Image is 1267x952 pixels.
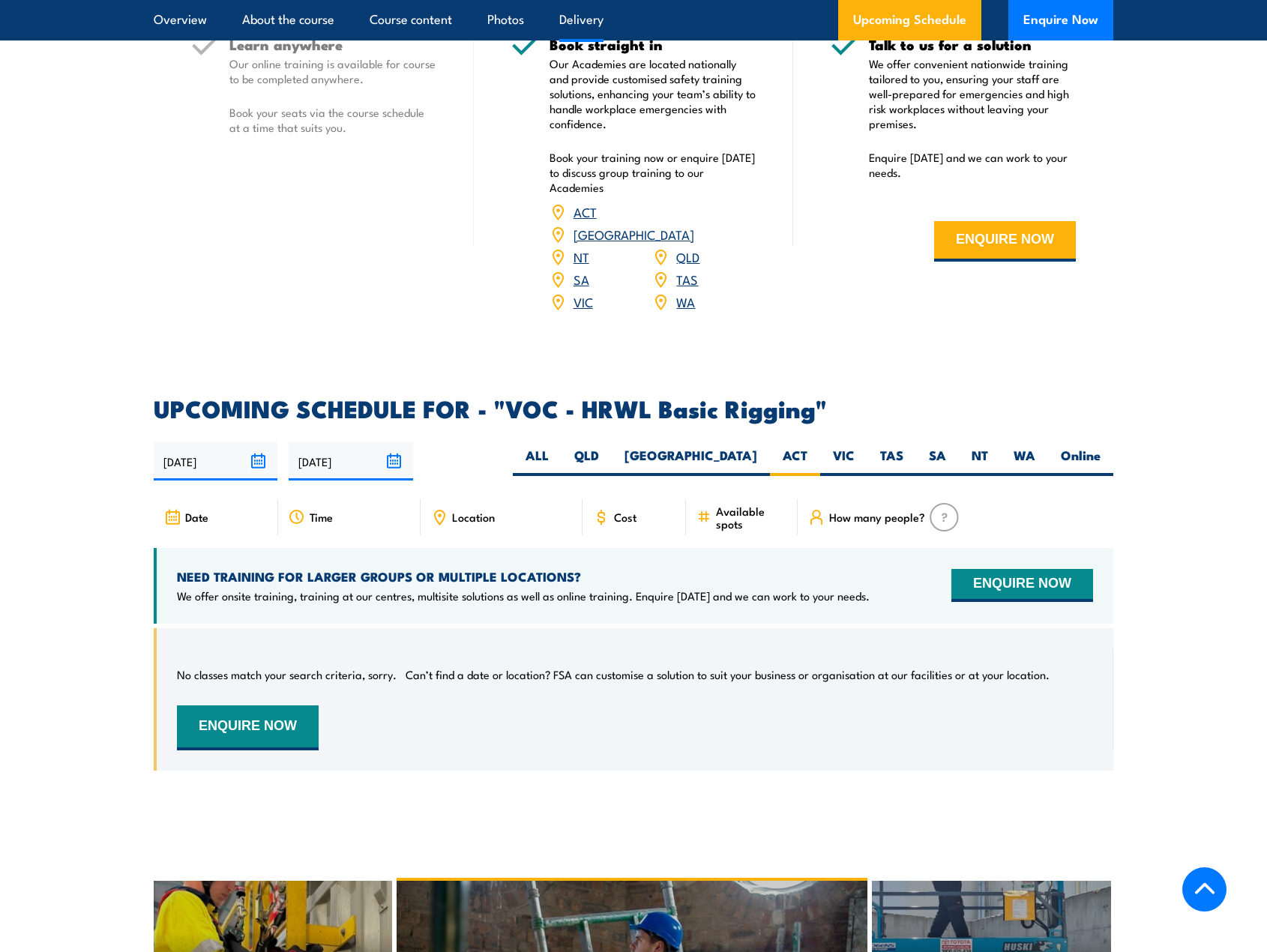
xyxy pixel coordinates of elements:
[229,105,436,135] p: Book your seats via the course schedule at a time that suits you.
[310,510,333,523] span: Time
[513,447,562,476] label: ALL
[869,150,1076,180] p: Enquire [DATE] and we can work to your needs.
[916,447,959,476] label: SA
[869,37,1076,52] h5: Talk to us for a solution
[177,588,870,603] p: We offer onsite training, training at our centres, multisite solutions as well as online training...
[612,447,770,476] label: [GEOGRAPHIC_DATA]
[574,292,593,310] a: VIC
[550,37,756,52] h5: Book straight in
[867,447,916,476] label: TAS
[229,56,436,86] p: Our online training is available for course to be completed anywhere.
[550,150,756,195] p: Book your training now or enquire [DATE] to discuss group training to our Academies
[574,202,597,220] a: ACT
[406,667,1050,682] p: Can’t find a date or location? FSA can customise a solution to suit your business or organisation...
[229,37,436,52] h5: Learn anywhere
[1001,447,1048,476] label: WA
[959,447,1001,476] label: NT
[289,442,412,480] input: To date
[770,447,820,476] label: ACT
[574,270,589,288] a: SA
[177,705,319,750] button: ENQUIRE NOW
[676,270,698,288] a: TAS
[869,56,1076,131] p: We offer convenient nationwide training tailored to you, ensuring your staff are well-prepared fo...
[550,56,756,131] p: Our Academies are located nationally and provide customised safety training solutions, enhancing ...
[676,247,699,265] a: QLD
[829,510,925,523] span: How many people?
[562,447,612,476] label: QLD
[1048,447,1113,476] label: Online
[574,225,694,243] a: [GEOGRAPHIC_DATA]
[934,221,1076,262] button: ENQUIRE NOW
[185,510,208,523] span: Date
[452,510,495,523] span: Location
[614,510,636,523] span: Cost
[716,504,787,530] span: Available spots
[574,247,589,265] a: NT
[951,569,1093,602] button: ENQUIRE NOW
[177,667,397,682] p: No classes match your search criteria, sorry.
[676,292,695,310] a: WA
[177,568,870,585] h4: NEED TRAINING FOR LARGER GROUPS OR MULTIPLE LOCATIONS?
[154,397,1113,418] h2: UPCOMING SCHEDULE FOR - "VOC - HRWL Basic Rigging"
[820,447,867,476] label: VIC
[154,442,277,480] input: From date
